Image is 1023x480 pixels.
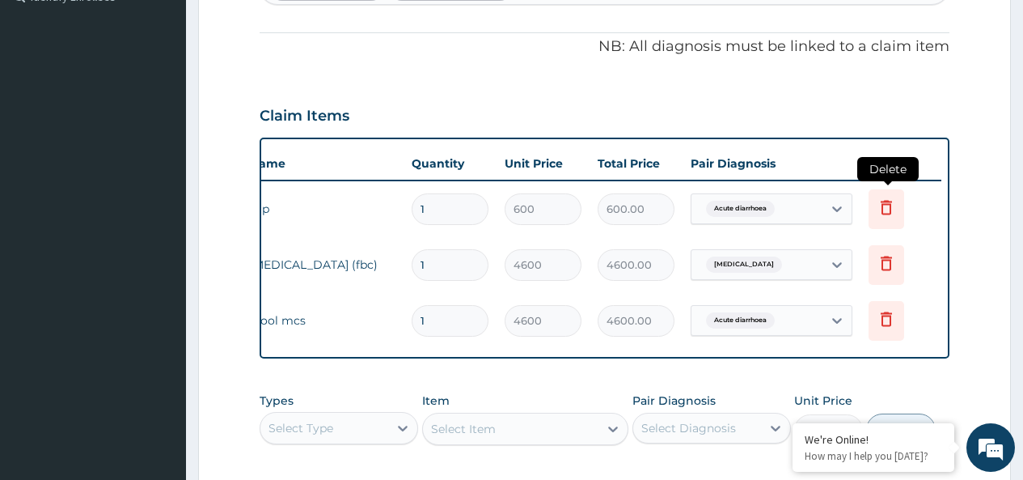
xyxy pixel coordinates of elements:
[84,91,272,112] div: Chat with us now
[268,420,333,436] div: Select Type
[265,8,304,47] div: Minimize live chat window
[860,147,941,180] th: Actions
[422,393,450,409] label: Item
[260,394,294,408] label: Types
[242,193,404,225] td: mp
[805,432,942,447] div: We're Online!
[94,139,223,303] span: We're online!
[30,81,66,121] img: d_794563401_company_1708531726252_794563401
[641,420,736,436] div: Select Diagnosis
[805,449,942,463] p: How may I help you today?
[857,157,919,181] span: Delete
[8,313,308,370] textarea: Type your message and hit 'Enter'
[260,36,949,57] p: NB: All diagnosis must be linked to a claim item
[866,414,935,446] button: Add
[242,248,404,281] td: [MEDICAL_DATA] (fbc)
[404,147,497,180] th: Quantity
[242,147,404,180] th: Name
[794,393,852,409] label: Unit Price
[683,147,860,180] th: Pair Diagnosis
[706,201,775,217] span: Acute diarrhoea
[497,147,590,180] th: Unit Price
[590,147,683,180] th: Total Price
[706,257,782,273] span: [MEDICAL_DATA]
[632,393,716,409] label: Pair Diagnosis
[242,304,404,337] td: stool mcs
[260,108,349,125] h3: Claim Items
[706,312,775,329] span: Acute diarrhoea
